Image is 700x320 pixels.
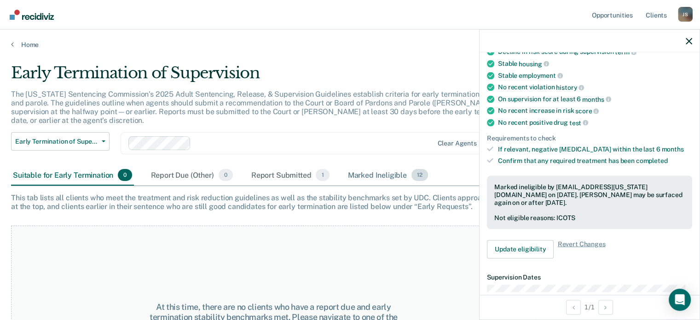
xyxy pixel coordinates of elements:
[556,83,584,91] span: history
[494,183,685,206] div: Marked ineligible by [EMAIL_ADDRESS][US_STATE][DOMAIN_NAME] on [DATE]. [PERSON_NAME] may be surfa...
[15,138,98,145] span: Early Termination of Supervision
[249,165,331,186] div: Report Submitted
[346,165,430,186] div: Marked Ineligible
[316,169,329,181] span: 1
[615,48,636,56] span: term
[487,273,692,281] dt: Supervision Dates
[498,157,692,165] div: Confirm that any required treatment has been
[149,165,234,186] div: Report Due (Other)
[11,41,689,49] a: Home
[11,90,536,125] p: The [US_STATE] Sentencing Commission’s 2025 Adult Sentencing, Release, & Supervision Guidelines e...
[566,300,581,314] button: Previous Opportunity
[498,107,692,115] div: No recent increase in risk
[575,107,599,115] span: score
[498,118,692,127] div: No recent positive drug
[582,95,611,103] span: months
[487,240,554,258] button: Update eligibility
[494,214,685,222] div: Not eligible reasons: ICOTS
[669,289,691,311] div: Open Intercom Messenger
[118,169,132,181] span: 0
[498,83,692,92] div: No recent violation
[557,240,605,258] span: Revert Changes
[498,95,692,103] div: On supervision for at least 6
[569,119,588,126] span: test
[11,64,536,90] div: Early Termination of Supervision
[636,157,668,164] span: completed
[219,169,233,181] span: 0
[437,140,476,147] div: Clear agents
[498,59,692,68] div: Stable
[519,72,562,79] span: employment
[10,10,54,20] img: Recidiviz
[11,193,689,211] div: This tab lists all clients who meet the treatment and risk reduction guidelines as well as the st...
[480,295,700,319] div: 1 / 1
[598,300,613,314] button: Next Opportunity
[11,165,134,186] div: Suitable for Early Termination
[498,145,692,153] div: If relevant, negative [MEDICAL_DATA] within the last 6
[498,71,692,80] div: Stable
[678,7,693,22] div: J S
[678,7,693,22] button: Profile dropdown button
[487,134,692,142] div: Requirements to check
[661,145,683,153] span: months
[411,169,428,181] span: 12
[519,60,549,67] span: housing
